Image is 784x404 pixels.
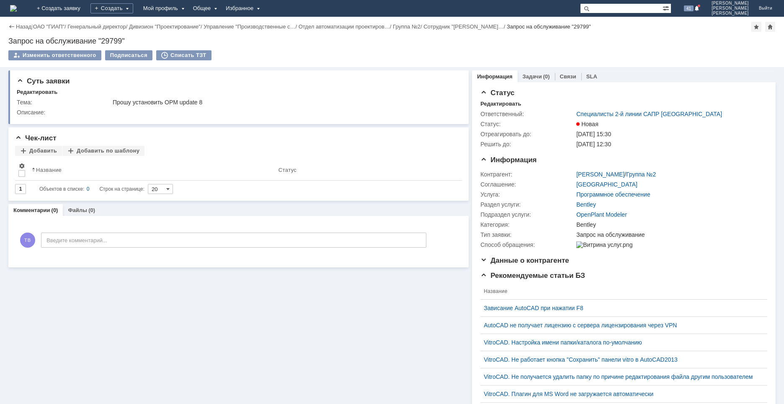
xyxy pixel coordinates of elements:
div: Отреагировать до: [480,131,575,137]
span: [PERSON_NAME] [712,6,749,11]
a: SLA [586,73,597,80]
div: Прошу установить OPM update 8 [113,99,456,106]
span: Рекомендуемые статьи БЗ [480,272,585,280]
th: Название [480,283,761,300]
div: Сделать домашней страницей [765,22,775,32]
img: logo [10,5,17,12]
a: Информация [477,73,512,80]
div: / [204,23,299,30]
th: Статус [275,159,455,181]
a: Управление "Производственные с… [204,23,295,30]
div: Описание: [17,109,458,116]
a: Генеральный директор [67,23,126,30]
img: Витрина услуг.png [576,241,632,248]
a: Сотрудник "[PERSON_NAME]… [423,23,503,30]
span: Суть заявки [17,77,70,85]
span: [DATE] 12:30 [576,141,611,148]
span: Расширенный поиск [663,4,671,12]
a: OpenPlant Modeler [576,211,627,218]
a: VitroCAD. Не работает кнопка "Сохранить" панели vitro в AutoCAD2013 [484,356,757,363]
a: VitroCAD. Настройка имени папки/каталога по-умолчанию [484,339,757,346]
a: Перейти на домашнюю страницу [10,5,17,12]
div: Тема: [17,99,111,106]
div: (0) [543,73,550,80]
span: Настройки [18,163,25,169]
div: Контрагент: [480,171,575,178]
a: Специалисты 2-й линии САПР [GEOGRAPHIC_DATA] [576,111,722,117]
div: Способ обращения: [480,241,575,248]
a: Задачи [523,73,542,80]
div: 0 [87,184,90,194]
a: Группа №2 [626,171,656,178]
div: Статус: [480,121,575,127]
span: [PERSON_NAME] [712,1,749,6]
a: VitroCAD. Плагин для MS Word не загружается автоматически [484,391,757,397]
span: [PERSON_NAME] [712,11,749,16]
a: Bentley [576,201,596,208]
a: [PERSON_NAME] [576,171,624,178]
span: ТВ [20,233,35,248]
div: / [129,23,204,30]
a: AutoCAD не получает лицензию с сервера лицензирования через VPN [484,322,757,329]
span: 41 [684,5,694,11]
div: Соглашение: [480,181,575,188]
div: / [67,23,129,30]
div: Статус [279,167,297,173]
span: Данные о контрагенте [480,256,569,264]
div: / [576,171,656,178]
div: (0) [88,207,95,213]
div: Создать [90,3,133,13]
span: Новая [576,121,598,127]
a: Комментарии [13,207,50,213]
a: VitroCAD. Не получается удалить папку по причине редактирования файла другим пользователем [484,373,757,380]
div: Запрос на обслуживание [576,231,763,238]
div: Услуга: [480,191,575,198]
div: Редактировать [17,89,57,96]
a: Назад [16,23,31,30]
span: Статус [480,89,514,97]
div: Название [36,167,62,173]
div: Запрос на обслуживание "29799" [8,37,776,45]
a: Отдел автоматизации проектиров… [299,23,390,30]
div: | [31,23,33,29]
a: [GEOGRAPHIC_DATA] [576,181,637,188]
a: Файлы [68,207,87,213]
div: Редактировать [480,101,521,107]
th: Название [28,159,275,181]
div: / [423,23,507,30]
div: Добавить в избранное [751,22,761,32]
a: Зависание AutoCAD при нажатии F8 [484,305,757,311]
a: Дивизион "Проектирование" [129,23,201,30]
span: Объектов в списке: [39,186,84,192]
div: / [33,23,68,30]
div: Запрос на обслуживание "29799" [507,23,591,30]
div: Категория: [480,221,575,228]
a: Связи [560,73,576,80]
div: Ответственный: [480,111,575,117]
div: Подраздел услуги: [480,211,575,218]
span: Чек-лист [15,134,57,142]
div: Тип заявки: [480,231,575,238]
span: Информация [480,156,536,164]
div: Решить до: [480,141,575,148]
div: (0) [52,207,58,213]
a: Программное обеспечение [576,191,650,198]
div: Раздел услуги: [480,201,575,208]
div: Bentley [576,221,763,228]
div: / [299,23,393,30]
a: ОАО "ГИАП" [33,23,64,30]
div: / [393,23,423,30]
a: Группа №2 [393,23,420,30]
span: [DATE] 15:30 [576,131,611,137]
i: Строк на странице: [39,184,144,194]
